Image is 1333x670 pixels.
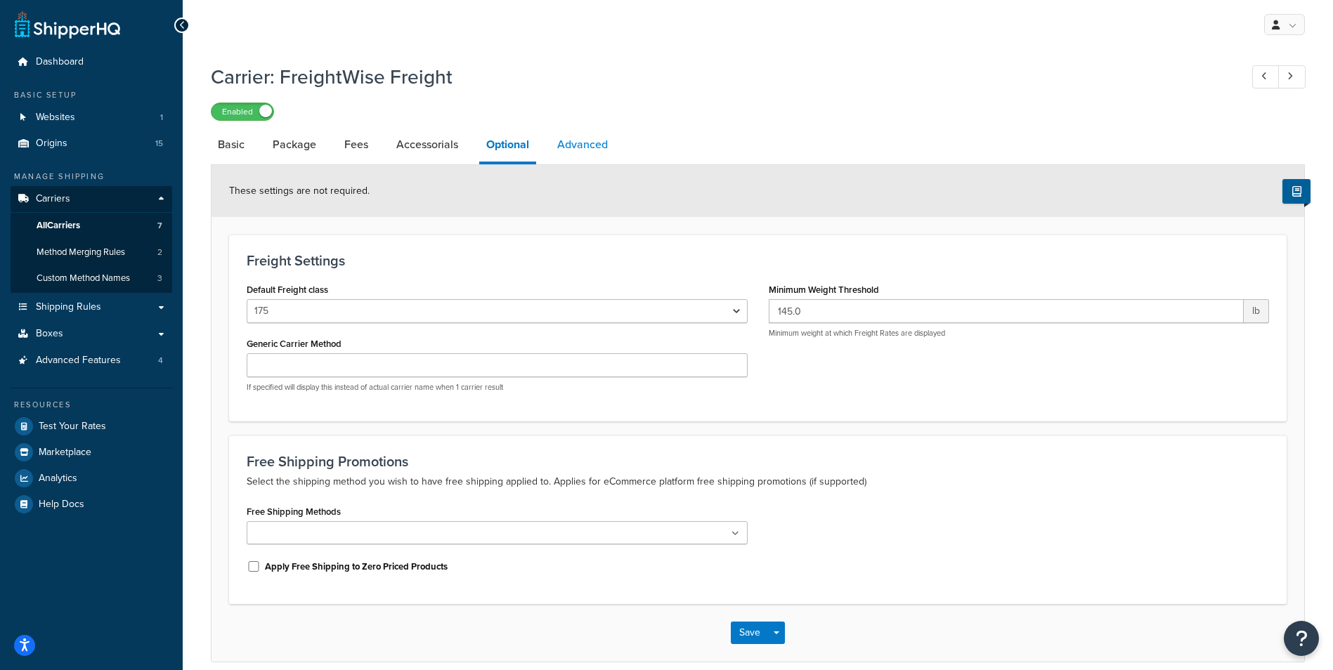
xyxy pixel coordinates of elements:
span: 7 [157,220,162,232]
span: 15 [155,138,163,150]
a: Help Docs [11,492,172,517]
span: Websites [36,112,75,124]
a: Marketplace [11,440,172,465]
a: Websites1 [11,105,172,131]
label: Generic Carrier Method [247,339,342,349]
button: Save [731,622,769,644]
h3: Freight Settings [247,253,1269,268]
a: Package [266,128,323,162]
div: Manage Shipping [11,171,172,183]
span: Analytics [39,473,77,485]
span: 3 [157,272,162,284]
label: Free Shipping Methods [247,506,341,517]
span: Carriers [36,193,70,205]
a: Advanced [550,128,615,162]
a: Accessorials [389,128,465,162]
label: Enabled [212,103,273,120]
a: AllCarriers7 [11,213,172,239]
a: Origins15 [11,131,172,157]
a: Advanced Features4 [11,348,172,374]
a: Fees [337,128,375,162]
span: Shipping Rules [36,301,101,313]
span: All Carriers [37,220,80,232]
p: If specified will display this instead of actual carrier name when 1 carrier result [247,382,748,393]
p: Minimum weight at which Freight Rates are displayed [769,328,1270,339]
span: Method Merging Rules [37,247,125,258]
span: lb [1244,299,1269,323]
a: Shipping Rules [11,294,172,320]
span: 4 [158,355,163,367]
span: 1 [160,112,163,124]
div: Resources [11,399,172,411]
li: Method Merging Rules [11,239,172,265]
label: Minimum Weight Threshold [769,284,879,295]
a: Boxes [11,321,172,347]
span: 2 [157,247,162,258]
span: Custom Method Names [37,272,130,284]
h1: Carrier: FreightWise Freight [211,63,1226,91]
h3: Free Shipping Promotions [247,454,1269,469]
li: Websites [11,105,172,131]
span: Test Your Rates [39,421,106,433]
a: Test Your Rates [11,414,172,439]
label: Default Freight class [247,284,328,295]
a: Analytics [11,466,172,491]
p: Select the shipping method you wish to have free shipping applied to. Applies for eCommerce platf... [247,473,1269,490]
span: Marketplace [39,447,91,459]
a: Method Merging Rules2 [11,239,172,265]
span: These settings are not required. [229,183,370,198]
span: Boxes [36,328,63,340]
a: Custom Method Names3 [11,265,172,291]
a: Basic [211,128,252,162]
a: Optional [479,128,536,164]
label: Apply Free Shipping to Zero Priced Products [265,560,448,573]
span: Advanced Features [36,355,121,367]
button: Show Help Docs [1282,179,1311,204]
a: Previous Record [1252,65,1280,88]
span: Dashboard [36,56,84,68]
li: Custom Method Names [11,265,172,291]
div: Basic Setup [11,89,172,101]
li: Origins [11,131,172,157]
a: Dashboard [11,49,172,75]
span: Help Docs [39,499,84,511]
a: Carriers [11,186,172,212]
li: Carriers [11,186,172,293]
a: Next Record [1278,65,1306,88]
button: Open Resource Center [1284,621,1319,656]
span: Origins [36,138,67,150]
li: Advanced Features [11,348,172,374]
